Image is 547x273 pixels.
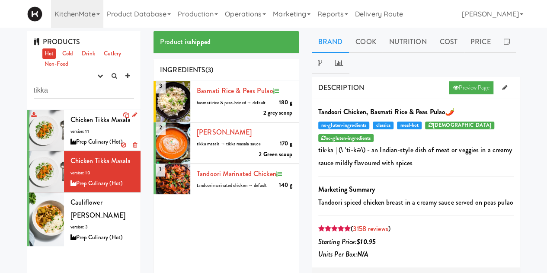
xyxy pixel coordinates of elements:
input: Search dishes [34,83,134,99]
a: Hot [42,48,56,59]
b: $10.95 [357,237,376,247]
div: 180 g [279,97,292,108]
li: 3Basmati Rice & Peas Pulao180 gbasmati rice & peas-brined → default2 grey scoop [154,81,299,122]
li: Cauliflower [PERSON_NAME]version: 3Prep Culinary (Hot) [27,193,141,246]
a: Drink [80,48,97,59]
span: tandoori marinated chicken → default [197,182,267,189]
a: Cook [349,31,382,53]
span: meal-hot [397,122,422,129]
p: tik·​ka | (\ ˈti-kə\) - an Indian-style dish of meat or veggies in a creamy sauce mildly flavoure... [318,144,514,169]
div: Prep Culinary (Hot) [70,232,134,243]
a: Cost [433,31,464,53]
img: Micromart [27,6,42,22]
b: N/A [357,249,368,259]
a: Non-Food [42,59,71,70]
a: Cutlery [102,48,124,59]
div: 170 g [280,138,292,149]
span: halal-chicken, halal-dairy [318,134,374,142]
span: no-gluten-ingredients [318,122,369,129]
span: Product is [160,37,211,47]
span: PRODUCTS [34,37,80,47]
span: DESCRIPTION [318,83,364,93]
a: [PERSON_NAME] [197,127,252,137]
span: Cauliflower [PERSON_NAME] [70,197,125,220]
a: 3158 reviews [353,224,388,234]
a: Cold [60,48,75,59]
i: Recipe [273,88,279,94]
div: 2 grey scoop [263,108,292,119]
i: 🌶️ [445,107,454,117]
li: Chicken Tikka Masalaversion: 11Prep Culinary (Hot) [27,110,141,151]
a: Nutrition [383,31,433,53]
span: version: 3 [70,224,88,230]
span: classics [373,122,393,129]
div: Prep Culinary (Hot) [70,137,134,148]
li: 1Tandoori Marinated Chicken140 gtandoori marinated chicken → default [154,164,299,194]
span: 1 [156,161,165,177]
span: version: 10 [70,170,90,176]
i: Recipe [276,171,282,177]
span: 3 [156,78,166,93]
span: tikka masala → tikka masala sauce [197,141,261,147]
a: Tandoori Marinated Chicken [197,169,276,179]
i: Units Per Box: [318,249,369,259]
li: Chicken Tikka Masalaversion: 10Prep Culinary (Hot) [27,151,141,193]
div: 140 g [279,180,292,191]
p: Tandoori spiced chicken breast in a creamy sauce served on peas pulao [318,196,514,209]
i: Starting Price: [318,237,376,247]
span: 2 [156,120,166,135]
div: ( ) [318,222,514,235]
a: Basmati Rice & Peas Pulao [197,86,273,96]
span: version: 11 [70,128,89,135]
span: INGREDIENTS [160,65,205,75]
b: Tandoori Chicken, Basmati Rice & Peas Pulao [318,107,457,117]
a: Price [464,31,497,53]
a: Preview Page [449,81,493,94]
span: Chicken Tikka Masala [70,156,131,166]
div: Prep Culinary (Hot) [70,178,134,189]
span: basmati rice & peas-brined → default [197,100,266,106]
li: 2[PERSON_NAME]170 gtikka masala → tikka masala sauce2 Green scoop [154,122,299,164]
a: Brand [312,31,349,53]
b: Marketing Summary [318,184,375,194]
span: Chicken Tikka Masala [70,115,131,125]
b: shipped [189,37,211,47]
span: (3) [205,65,213,75]
span: halal-chicken, halal-dairy [425,122,494,129]
div: 2 Green scoop [259,149,292,160]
